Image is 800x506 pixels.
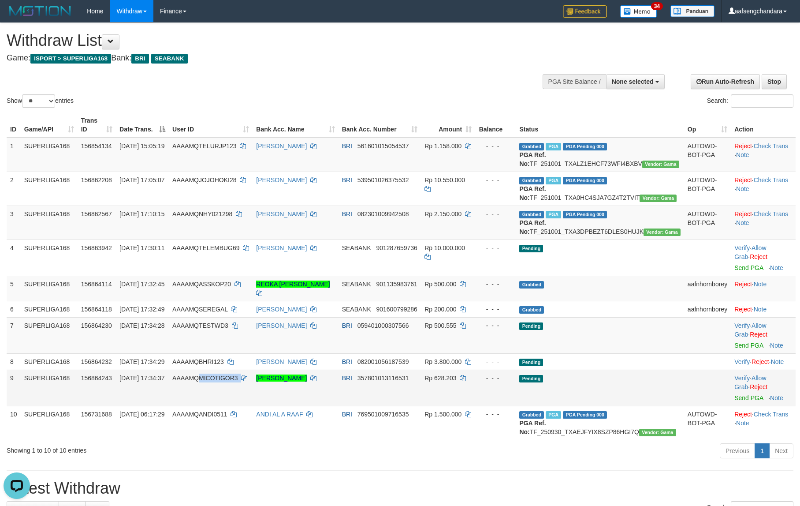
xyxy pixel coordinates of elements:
[734,342,763,349] a: Send PGA
[731,94,793,108] input: Search:
[376,244,417,251] span: Copy 901287659736 to clipboard
[734,394,763,401] a: Send PGA
[81,281,112,288] span: 156864114
[172,306,228,313] span: AAAAMQSEREGAL
[752,358,769,365] a: Reject
[519,151,546,167] b: PGA Ref. No:
[21,276,78,301] td: SUPERLIGA168
[172,322,228,329] span: AAAAMQTESTWD3
[684,276,731,301] td: aafnhornborey
[21,138,78,172] td: SUPERLIGA168
[684,206,731,240] td: AUTOWD-BOT-PGA
[21,301,78,317] td: SUPERLIGA168
[424,210,461,217] span: Rp 2.150.000
[256,358,307,365] a: [PERSON_NAME]
[7,54,525,63] h4: Game: Bank:
[81,176,112,184] span: 156862208
[563,5,607,18] img: Feedback.jpg
[357,176,409,184] span: Copy 539501026375532 to clipboard
[172,411,227,418] span: AAAAMQANDI0511
[7,370,21,406] td: 9
[81,358,112,365] span: 156864232
[563,177,607,184] span: PGA Pending
[736,420,749,427] a: Note
[734,176,752,184] a: Reject
[78,112,116,138] th: Trans ID: activate to sort column ascending
[4,4,30,30] button: Open LiveChat chat widget
[734,358,750,365] a: Verify
[519,211,544,218] span: Grabbed
[339,112,421,138] th: Bank Acc. Number: activate to sort column ascending
[342,375,352,382] span: BRI
[770,394,783,401] a: Note
[256,375,307,382] a: [PERSON_NAME]
[256,322,307,329] a: [PERSON_NAME]
[357,358,409,365] span: Copy 082001056187539 to clipboard
[691,74,760,89] a: Run Auto-Refresh
[172,375,238,382] span: AAAAMQMICOTIGOR3
[81,210,112,217] span: 156862567
[119,375,164,382] span: [DATE] 17:34:37
[424,375,456,382] span: Rp 628.203
[731,370,796,406] td: · ·
[734,322,766,338] a: Allow Grab
[357,411,409,418] span: Copy 769501009716535 to clipboard
[81,142,112,150] span: 156854134
[543,74,606,89] div: PGA Site Balance /
[342,306,371,313] span: SEABANK
[479,410,512,419] div: - - -
[256,142,307,150] a: [PERSON_NAME]
[119,358,164,365] span: [DATE] 17:34:29
[7,406,21,440] td: 10
[119,176,164,184] span: [DATE] 17:05:07
[21,112,78,138] th: Game/API: activate to sort column ascending
[424,306,456,313] span: Rp 200.000
[7,94,74,108] label: Show entries
[172,244,240,251] span: AAAAMQTELEMBUG69
[357,322,409,329] span: Copy 059401000307566 to clipboard
[736,185,749,192] a: Note
[256,244,307,251] a: [PERSON_NAME]
[606,74,665,89] button: None selected
[169,112,253,138] th: User ID: activate to sort column ascending
[256,176,307,184] a: [PERSON_NAME]
[736,219,749,226] a: Note
[620,5,657,18] img: Button%20Memo.svg
[342,244,371,251] span: SEABANK
[424,411,461,418] span: Rp 1.500.000
[253,112,338,138] th: Bank Acc. Name: activate to sort column ascending
[256,210,307,217] a: [PERSON_NAME]
[516,138,684,172] td: TF_251001_TXALZ1EHCF73WFI4BXBV
[342,210,352,217] span: BRI
[119,281,164,288] span: [DATE] 17:32:45
[151,54,188,64] span: SEABANK
[644,229,681,236] span: Vendor URL: https://trx31.1velocity.biz
[357,142,409,150] span: Copy 561601015054537 to clipboard
[479,280,512,289] div: - - -
[640,195,677,202] span: Vendor URL: https://trx31.1velocity.biz
[172,142,237,150] span: AAAAMQTELURJP123
[7,32,525,49] h1: Withdraw List
[376,281,417,288] span: Copy 901135983761 to clipboard
[519,281,544,289] span: Grabbed
[116,112,169,138] th: Date Trans.: activate to sort column descending
[81,411,112,418] span: 156731688
[519,219,546,235] b: PGA Ref. No:
[731,112,796,138] th: Action
[357,210,409,217] span: Copy 082301009942508 to clipboard
[519,306,544,314] span: Grabbed
[684,112,731,138] th: Op: activate to sort column ascending
[519,245,543,252] span: Pending
[546,411,561,419] span: Marked by aafromsomean
[7,172,21,206] td: 2
[172,358,224,365] span: AAAAMQBHRI123
[424,176,465,184] span: Rp 10.550.000
[516,172,684,206] td: TF_251001_TXA0HC4SJA7GZ4T2TVIT
[734,142,752,150] a: Reject
[731,353,796,370] td: · ·
[119,322,164,329] span: [DATE] 17:34:28
[119,306,164,313] span: [DATE] 17:32:49
[519,177,544,184] span: Grabbed
[731,406,796,440] td: · ·
[754,210,789,217] a: Check Trans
